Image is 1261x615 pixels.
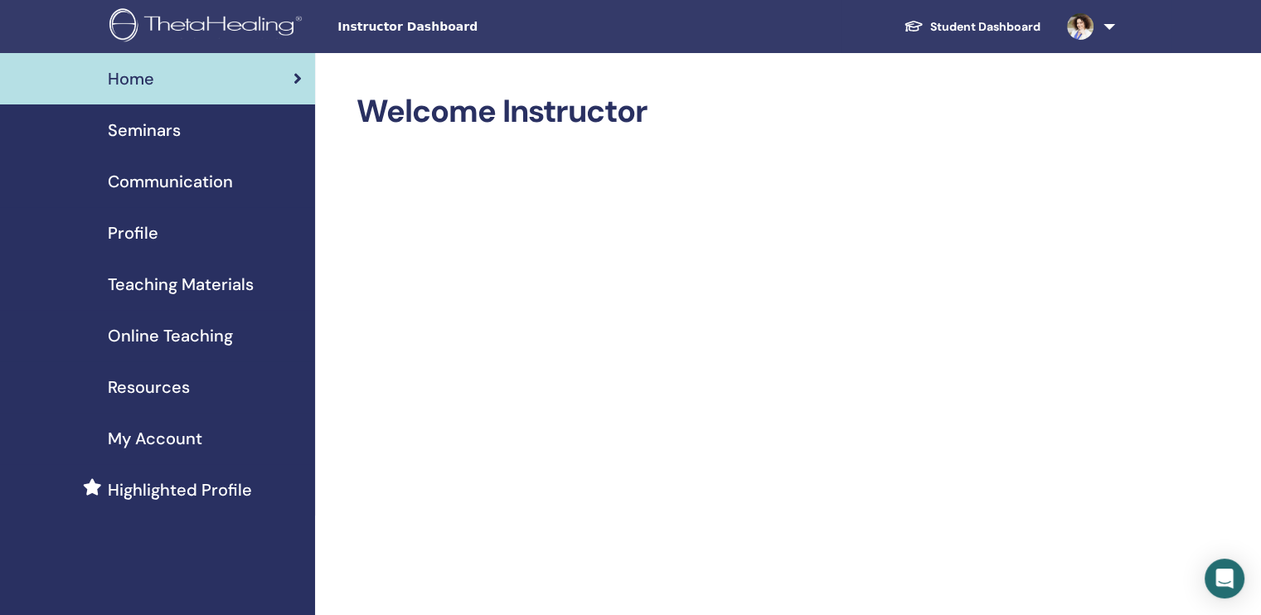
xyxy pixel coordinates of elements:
span: Online Teaching [108,323,233,348]
span: Seminars [108,118,181,143]
div: Open Intercom Messenger [1205,559,1244,598]
img: default.jpg [1067,13,1094,40]
h2: Welcome Instructor [356,93,1112,131]
span: Teaching Materials [108,272,254,297]
span: Resources [108,375,190,400]
span: My Account [108,426,202,451]
img: graduation-cap-white.svg [904,19,924,33]
span: Instructor Dashboard [337,18,586,36]
span: Communication [108,169,233,194]
a: Student Dashboard [890,12,1054,42]
span: Home [108,66,154,91]
span: Highlighted Profile [108,477,252,502]
img: logo.png [109,8,308,46]
span: Profile [108,220,158,245]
